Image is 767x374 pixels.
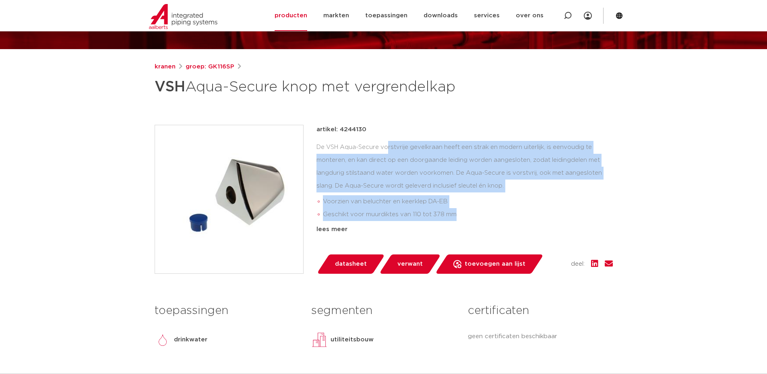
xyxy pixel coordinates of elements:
h3: toepassingen [155,303,299,319]
div: De VSH Aqua-Secure vorstvrije gevelkraan heeft een strak en modern uiterlijk, is eenvoudig te mon... [316,141,613,221]
img: drinkwater [155,332,171,348]
div: lees meer [316,225,613,234]
a: groep: GK116SP [186,62,234,72]
h3: certificaten [468,303,612,319]
p: geen certificaten beschikbaar [468,332,612,341]
span: toevoegen aan lijst [465,258,525,271]
img: Product Image for VSH Aqua-Secure knop met vergrendelkap [155,125,303,273]
a: verwant [379,254,441,274]
span: verwant [397,258,423,271]
span: deel: [571,259,585,269]
li: Voorzien van beluchter en keerklep DA-EB [323,195,613,208]
img: utiliteitsbouw [311,332,327,348]
h3: segmenten [311,303,456,319]
p: utiliteitsbouw [331,335,374,345]
a: datasheet [316,254,385,274]
li: Geschikt voor muurdiktes van 110 tot 378 mm [323,208,613,221]
strong: VSH [155,80,185,94]
span: datasheet [335,258,367,271]
p: artikel: 4244130 [316,125,366,134]
h1: Aqua-Secure knop met vergrendelkap [155,75,457,99]
a: kranen [155,62,176,72]
p: drinkwater [174,335,207,345]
